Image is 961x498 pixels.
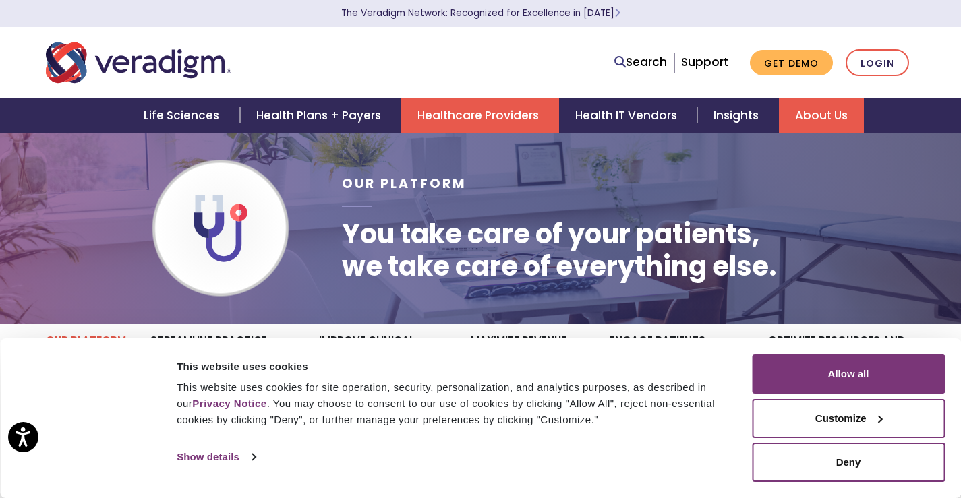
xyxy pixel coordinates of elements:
[681,54,728,70] a: Support
[614,53,667,71] a: Search
[341,7,620,20] a: The Veradigm Network: Recognized for Excellence in [DATE]Learn More
[342,175,467,193] span: Our Platform
[192,398,266,409] a: Privacy Notice
[342,218,777,282] h1: You take care of your patients, we take care of everything else.
[177,359,736,375] div: This website uses cookies
[752,354,945,394] button: Allow all
[779,98,864,133] a: About Us
[702,414,945,482] iframe: Drift Chat Widget
[750,50,833,76] a: Get Demo
[401,98,559,133] a: Healthcare Providers
[177,447,255,467] a: Show details
[614,7,620,20] span: Learn More
[846,49,909,77] a: Login
[240,98,401,133] a: Health Plans + Payers
[177,379,736,428] div: This website uses cookies for site operation, security, personalization, and analytics purposes, ...
[752,399,945,438] button: Customize
[127,98,239,133] a: Life Sciences
[559,98,697,133] a: Health IT Vendors
[697,98,779,133] a: Insights
[46,40,231,85] img: Veradigm logo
